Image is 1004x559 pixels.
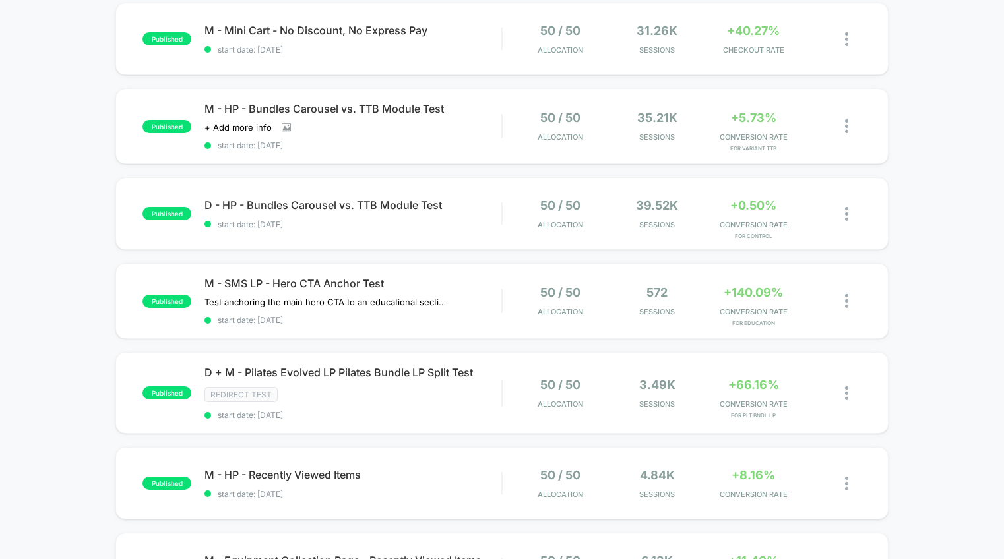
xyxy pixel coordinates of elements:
[538,220,583,229] span: Allocation
[204,297,449,307] span: Test anchoring the main hero CTA to an educational section about our method vs. TTB product detai...
[538,490,583,499] span: Allocation
[142,295,191,308] span: published
[204,387,278,402] span: Redirect Test
[845,386,848,400] img: close
[142,386,191,399] span: published
[636,198,678,212] span: 39.52k
[845,294,848,308] img: close
[727,24,780,38] span: +40.27%
[612,220,702,229] span: Sessions
[540,24,580,38] span: 50 / 50
[142,120,191,133] span: published
[204,198,501,212] span: D - HP - Bundles Carousel vs. TTB Module Test
[708,220,798,229] span: CONVERSION RATE
[845,119,848,133] img: close
[538,132,583,142] span: Allocation
[538,307,583,316] span: Allocation
[708,412,798,419] span: for PLT BNDL LP
[639,378,675,392] span: 3.49k
[640,468,675,482] span: 4.84k
[612,490,702,499] span: Sessions
[204,102,501,115] span: M - HP - Bundles Carousel vs. TTB Module Test
[142,207,191,220] span: published
[142,477,191,490] span: published
[637,111,677,125] span: 35.21k
[637,24,677,38] span: 31.26k
[612,45,702,55] span: Sessions
[540,198,580,212] span: 50 / 50
[204,122,272,132] span: + Add more info
[204,45,501,55] span: start date: [DATE]
[845,32,848,46] img: close
[708,45,798,55] span: CHECKOUT RATE
[204,366,501,379] span: D + M - Pilates Evolved LP Pilates Bundle LP Split Test
[204,489,501,499] span: start date: [DATE]
[540,285,580,299] span: 50 / 50
[142,32,191,45] span: published
[708,145,798,152] span: for Variant TTB
[204,140,501,150] span: start date: [DATE]
[204,24,501,37] span: M - Mini Cart - No Discount, No Express Pay
[845,477,848,490] img: close
[204,277,501,290] span: M - SMS LP - Hero CTA Anchor Test
[540,468,580,482] span: 50 / 50
[708,233,798,239] span: for Control
[540,378,580,392] span: 50 / 50
[708,320,798,326] span: for Education
[540,111,580,125] span: 50 / 50
[204,315,501,325] span: start date: [DATE]
[708,307,798,316] span: CONVERSION RATE
[204,220,501,229] span: start date: [DATE]
[646,285,668,299] span: 572
[732,468,775,482] span: +8.16%
[708,132,798,142] span: CONVERSION RATE
[845,207,848,221] img: close
[724,285,783,299] span: +140.09%
[708,399,798,409] span: CONVERSION RATE
[204,410,501,420] span: start date: [DATE]
[612,132,702,142] span: Sessions
[538,399,583,409] span: Allocation
[612,399,702,409] span: Sessions
[204,468,501,481] span: M - HP - Recently Viewed Items
[538,45,583,55] span: Allocation
[730,198,776,212] span: +0.50%
[708,490,798,499] span: CONVERSION RATE
[612,307,702,316] span: Sessions
[728,378,779,392] span: +66.16%
[731,111,776,125] span: +5.73%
